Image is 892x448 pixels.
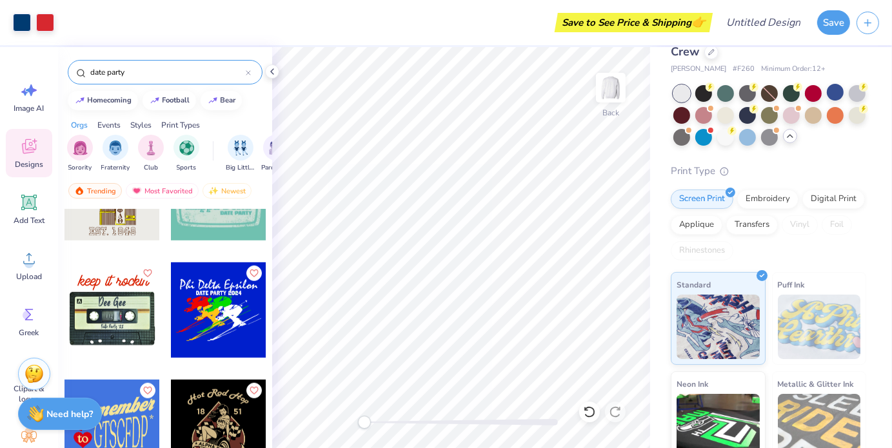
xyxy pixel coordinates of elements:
[144,141,158,155] img: Club Image
[778,278,805,291] span: Puff Ink
[726,215,778,235] div: Transfers
[173,135,199,173] div: filter for Sports
[67,135,93,173] button: filter button
[15,159,43,170] span: Designs
[163,97,190,104] div: football
[101,163,130,173] span: Fraternity
[558,13,709,32] div: Save to See Price & Shipping
[226,163,255,173] span: Big Little Reveal
[671,190,733,209] div: Screen Print
[138,135,164,173] button: filter button
[14,215,45,226] span: Add Text
[143,91,196,110] button: football
[677,295,760,359] img: Standard
[177,163,197,173] span: Sports
[691,14,706,30] span: 👉
[67,135,93,173] div: filter for Sorority
[68,163,92,173] span: Sorority
[14,103,45,113] span: Image AI
[778,295,861,359] img: Puff Ink
[269,141,284,155] img: Parent's Weekend Image
[778,377,854,391] span: Metallic & Glitter Ink
[733,64,755,75] span: # F260
[144,163,158,173] span: Club
[74,186,84,195] img: trending.gif
[68,91,138,110] button: homecoming
[68,183,122,199] div: Trending
[150,97,160,104] img: trend_line.gif
[671,215,722,235] div: Applique
[246,266,262,281] button: Like
[132,186,142,195] img: most_fav.gif
[47,408,94,420] strong: Need help?
[126,183,199,199] div: Most Favorited
[208,186,219,195] img: newest.gif
[19,327,39,338] span: Greek
[71,119,88,131] div: Orgs
[226,135,255,173] button: filter button
[261,163,291,173] span: Parent's Weekend
[138,135,164,173] div: filter for Club
[716,10,811,35] input: Untitled Design
[261,135,291,173] button: filter button
[671,64,726,75] span: [PERSON_NAME]
[817,10,850,35] button: Save
[201,91,242,110] button: bear
[130,119,152,131] div: Styles
[208,97,218,104] img: trend_line.gif
[671,164,866,179] div: Print Type
[737,190,798,209] div: Embroidery
[97,119,121,131] div: Events
[179,141,194,155] img: Sports Image
[677,377,708,391] span: Neon Ink
[75,97,85,104] img: trend_line.gif
[226,135,255,173] div: filter for Big Little Reveal
[261,135,291,173] div: filter for Parent's Weekend
[802,190,865,209] div: Digital Print
[602,107,619,119] div: Back
[16,271,42,282] span: Upload
[140,383,155,398] button: Like
[246,383,262,398] button: Like
[233,141,248,155] img: Big Little Reveal Image
[598,75,624,101] img: Back
[358,416,371,429] div: Accessibility label
[671,241,733,260] div: Rhinestones
[782,215,818,235] div: Vinyl
[101,135,130,173] button: filter button
[73,141,88,155] img: Sorority Image
[677,278,711,291] span: Standard
[88,97,132,104] div: homecoming
[173,135,199,173] button: filter button
[161,119,200,131] div: Print Types
[140,266,155,281] button: Like
[101,135,130,173] div: filter for Fraternity
[221,97,236,104] div: bear
[761,64,826,75] span: Minimum Order: 12 +
[108,141,123,155] img: Fraternity Image
[8,384,50,404] span: Clipart & logos
[89,66,246,79] input: Try "Alpha"
[822,215,852,235] div: Foil
[203,183,252,199] div: Newest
